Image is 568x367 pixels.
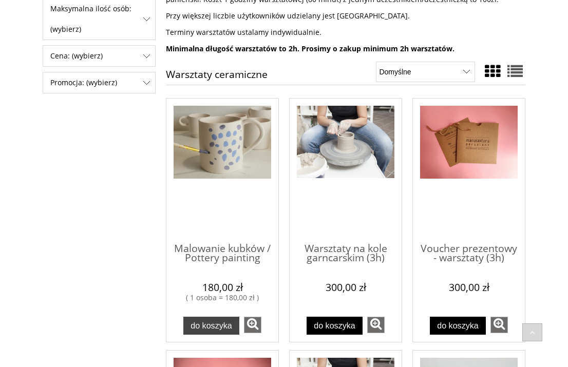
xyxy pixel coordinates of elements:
a: Przejdź do produktu Voucher prezentowy - warsztaty (3h) [420,106,518,234]
button: Do koszyka Malowanie kubków / Pottery painting [183,317,240,335]
em: 180,00 zł [202,280,243,294]
p: Przy większej liczbie użytkowników udzielany jest [GEOGRAPHIC_DATA]. [166,11,525,21]
a: zobacz więcej [244,317,261,333]
div: Filtruj [43,72,156,93]
span: Malowanie kubków / Pottery painting [174,234,271,265]
a: zobacz więcej [490,317,508,333]
span: Warsztaty na kole garncarskim (3h) [297,234,394,265]
select: Sortuj wg [376,62,475,82]
a: Widok ze zdjęciem [485,61,500,82]
span: Do koszyka [437,321,479,330]
a: Przejdź do produktu Warsztaty na kole garncarskim (3h) [297,106,394,234]
img: Voucher prezentowy - warsztaty (3h) [420,106,518,179]
div: Filtruj [43,45,156,67]
em: 300,00 zł [326,280,366,294]
span: Promocja: (wybierz) [43,72,155,93]
p: Terminy warsztatów ustalamy indywidualnie. [166,28,525,37]
img: Warsztaty na kole garncarskim (3h) [297,106,394,178]
a: zobacz więcej [367,317,385,333]
span: Do koszyka [191,321,232,330]
i: ( 1 osoba = 180,00 zł ) [186,293,259,302]
span: Voucher prezentowy - warsztaty (3h) [420,234,518,265]
button: Do koszyka Warsztaty na kole garncarskim (3h) [307,317,363,335]
img: Malowanie kubków / Pottery painting [174,106,271,179]
a: Voucher prezentowy - warsztaty (3h) [420,234,518,275]
span: Do koszyka [314,321,355,330]
a: Przejdź do produktu Malowanie kubków / Pottery painting [174,106,271,234]
a: Warsztaty na kole garncarskim (3h) [297,234,394,275]
button: Do koszyka Voucher prezentowy - warsztaty (3h) [430,317,486,335]
h1: Warsztaty ceramiczne [166,69,268,85]
strong: Minimalna długość warsztatów to 2h. Prosimy o zakup minimum 2h warsztatów. [166,44,455,53]
span: Cena: (wybierz) [43,46,155,66]
a: Widok pełny [507,61,523,82]
em: 300,00 zł [449,280,489,294]
a: Malowanie kubków / Pottery painting [174,234,271,275]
